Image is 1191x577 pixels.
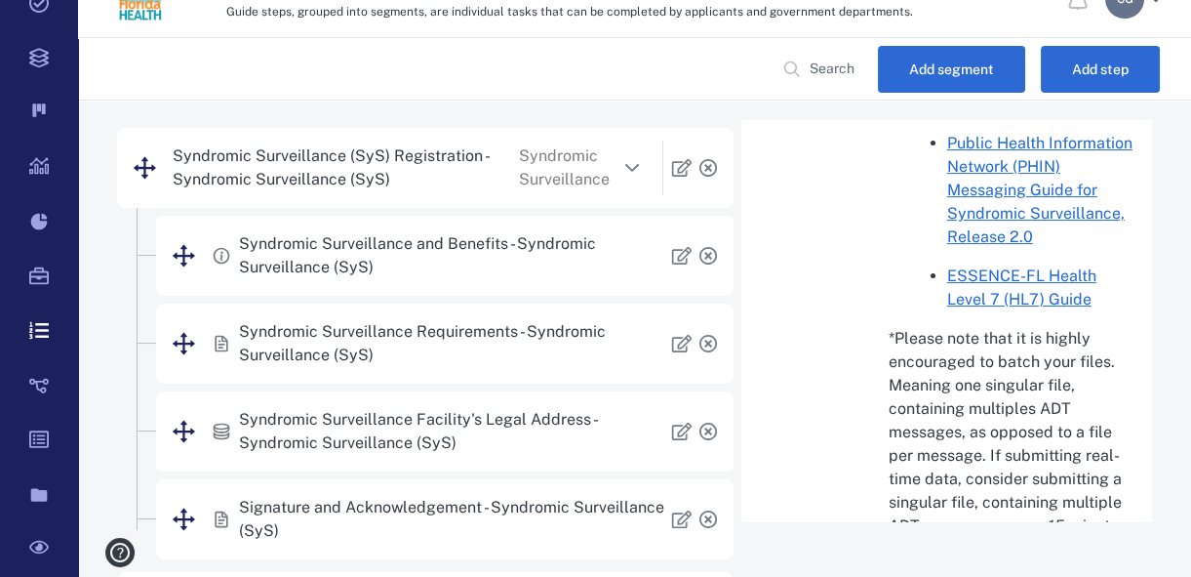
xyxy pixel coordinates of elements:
[947,134,1132,246] a: Public Health Information Network (PHIN) Messaging Guide for Syndromic Surveillance, Release 2.0
[239,408,671,455] p: Syndromic Surveillance Facility's Legal Address - Syndromic Surveillance (SyS)
[947,267,1096,309] a: ESSENCE-FL Health Level 7 (HL7) Guide
[1041,46,1160,93] button: Add step
[44,14,84,31] span: Help
[98,530,142,575] button: help
[771,46,870,93] button: Search
[226,5,913,19] span: Guide steps, grouped into segments, are individual tasks that can be completed by applicants and ...
[239,320,671,367] p: Syndromic Surveillance Requirements - Syndromic Surveillance (SyS)
[239,496,671,543] p: Signature and Acknowledgement - Syndromic Surveillance (SyS)
[519,144,610,191] p: Syndromic Surveillance
[173,144,519,191] p: Syndromic Surveillance (SyS) Registration - Syndromic Surveillance (SyS)
[878,46,1025,93] button: Add segment
[239,232,671,279] p: Syndromic Surveillance and Benefits - Syndromic Surveillance (SyS)
[810,60,854,79] p: Search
